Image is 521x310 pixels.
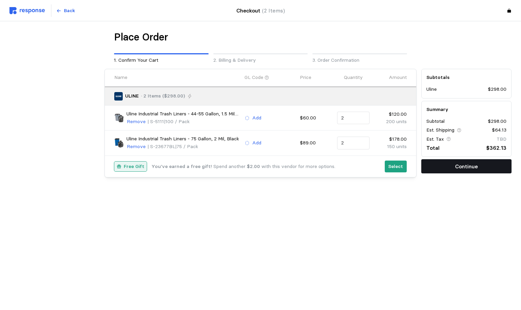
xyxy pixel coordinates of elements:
p: Remove [127,143,146,150]
span: | S-5111 [147,118,164,124]
p: Price [300,74,311,81]
span: | S-23677BL [147,143,175,149]
p: Subtotal [426,118,445,125]
p: ULINE [125,92,139,100]
h1: Place Order [114,31,168,44]
p: Free Gift [124,163,144,170]
span: (2 Items) [262,7,285,14]
p: $120.00 [374,111,407,118]
p: 1. Confirm Your Cart [114,57,209,64]
input: Qty [341,112,366,124]
p: $298.00 [488,86,506,93]
span: | 75 / Pack [175,143,198,149]
p: TBD [497,136,506,143]
p: Uline Industrial Trash Liners - 44-55 Gallon, 1.5 Mil, Black [126,110,240,118]
button: Add [244,114,262,122]
img: S-23677BL [114,138,124,148]
button: Select [385,161,407,173]
p: Add [252,114,261,122]
p: Select [388,163,403,170]
button: Remove [126,118,146,126]
span: | 100 / Pack [164,118,190,124]
b: $2.00 [247,163,260,169]
p: Amount [389,74,407,81]
p: Back [64,7,75,15]
span: Spend another with this vendor for more options. [213,163,335,169]
p: Uline Industrial Trash Liners - 75 Gallon, 2 Mil, Black [126,135,239,143]
p: Quantity [344,74,363,81]
img: svg%3e [9,7,45,14]
img: S-5111 [114,113,124,123]
button: Continue [421,159,512,173]
h5: Subtotals [426,74,506,81]
p: $60.00 [300,114,332,122]
p: 150 units [374,143,407,150]
p: Remove [127,118,146,125]
p: Name [114,74,127,81]
p: Continue [455,162,478,171]
p: Uline [426,86,437,93]
p: 2. Billing & Delivery [213,57,308,64]
p: $89.00 [300,139,332,147]
p: 3. Order Confirmation [312,57,407,64]
p: Add [252,139,261,147]
button: Remove [126,143,146,151]
h4: Checkout [236,6,285,15]
p: $298.00 [488,118,506,125]
p: $178.00 [374,136,407,143]
p: 200 units [374,118,407,125]
input: Qty [341,137,366,149]
button: Back [52,4,79,17]
p: $362.13 [486,144,506,152]
button: Add [244,139,262,147]
p: Total [426,144,440,152]
h5: Summary [426,106,506,113]
p: · 2 Items ($298.00) [141,92,185,100]
b: You've earned a free gift! [151,163,212,169]
p: Est. Tax [426,136,444,143]
p: GL Code [244,74,263,81]
p: Est. Shipping [426,126,454,134]
p: $64.13 [492,126,506,134]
